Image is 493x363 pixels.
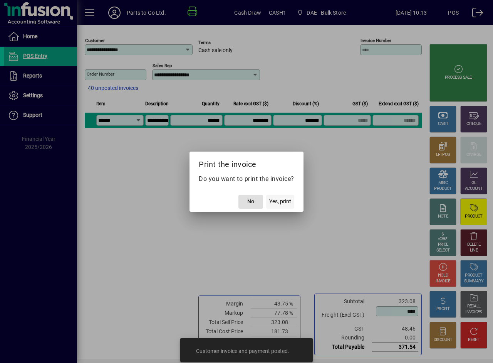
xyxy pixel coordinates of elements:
span: No [247,198,254,206]
button: No [238,195,263,209]
p: Do you want to print the invoice? [199,174,294,184]
h2: Print the invoice [189,152,304,174]
span: Yes, print [269,198,291,206]
button: Yes, print [266,195,294,209]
